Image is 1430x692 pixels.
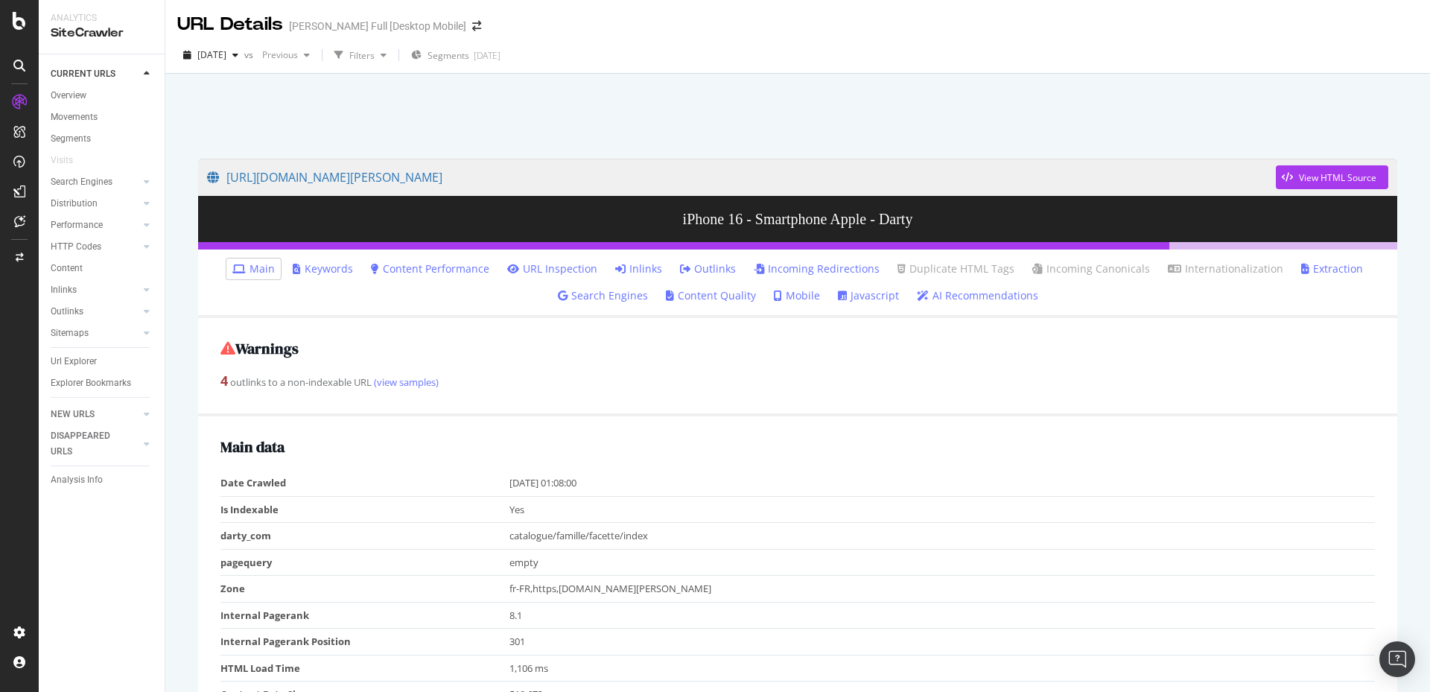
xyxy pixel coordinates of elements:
[51,25,153,42] div: SiteCrawler
[51,428,139,460] a: DISAPPEARED URLS
[197,48,226,61] span: 2025 Aug. 31st
[51,174,112,190] div: Search Engines
[509,523,1376,550] td: catalogue/famille/facette/index
[232,261,275,276] a: Main
[666,288,756,303] a: Content Quality
[838,288,899,303] a: Javascript
[1379,641,1415,677] div: Open Intercom Messenger
[220,340,1375,357] h2: Warnings
[51,109,98,125] div: Movements
[509,629,1376,656] td: 301
[51,282,139,298] a: Inlinks
[328,43,393,67] button: Filters
[754,261,880,276] a: Incoming Redirections
[207,159,1276,196] a: [URL][DOMAIN_NAME][PERSON_NAME]
[51,375,131,391] div: Explorer Bookmarks
[51,131,91,147] div: Segments
[177,43,244,67] button: [DATE]
[220,523,509,550] td: darty_com
[51,304,139,320] a: Outlinks
[51,196,139,212] a: Distribution
[51,472,103,488] div: Analysis Info
[220,372,1375,391] div: outlinks to a non-indexable URL
[51,282,77,298] div: Inlinks
[51,354,97,369] div: Url Explorer
[220,470,509,496] td: Date Crawled
[507,261,597,276] a: URL Inspection
[244,48,256,61] span: vs
[51,88,86,104] div: Overview
[472,21,481,31] div: arrow-right-arrow-left
[220,576,509,603] td: Zone
[917,288,1038,303] a: AI Recommendations
[51,354,154,369] a: Url Explorer
[372,375,439,389] a: (view samples)
[509,549,1376,576] td: empty
[51,153,73,168] div: Visits
[220,372,228,390] strong: 4
[51,174,139,190] a: Search Engines
[51,407,95,422] div: NEW URLS
[51,153,88,168] a: Visits
[220,496,509,523] td: Is Indexable
[198,196,1397,242] h3: iPhone 16 - Smartphone Apple - Darty
[51,472,154,488] a: Analysis Info
[615,261,662,276] a: Inlinks
[51,218,103,233] div: Performance
[220,629,509,656] td: Internal Pagerank Position
[509,602,1376,629] td: 8.1
[51,66,139,82] a: CURRENT URLS
[51,109,154,125] a: Movements
[371,261,489,276] a: Content Performance
[509,655,1376,682] td: 1,106 ms
[289,19,466,34] div: [PERSON_NAME] Full [Desktop Mobile]
[509,470,1376,496] td: [DATE] 01:08:00
[51,196,98,212] div: Distribution
[51,12,153,25] div: Analytics
[1032,261,1150,276] a: Incoming Canonicals
[51,261,83,276] div: Content
[509,496,1376,523] td: Yes
[558,288,648,303] a: Search Engines
[897,261,1014,276] a: Duplicate HTML Tags
[51,131,154,147] a: Segments
[51,326,139,341] a: Sitemaps
[428,49,469,62] span: Segments
[1168,261,1283,276] a: Internationalization
[51,66,115,82] div: CURRENT URLS
[256,43,316,67] button: Previous
[51,326,89,341] div: Sitemaps
[51,239,139,255] a: HTTP Codes
[51,304,83,320] div: Outlinks
[349,49,375,62] div: Filters
[1301,261,1363,276] a: Extraction
[51,218,139,233] a: Performance
[220,655,509,682] td: HTML Load Time
[51,375,154,391] a: Explorer Bookmarks
[220,439,1375,455] h2: Main data
[509,576,1376,603] td: fr-FR,https,[DOMAIN_NAME][PERSON_NAME]
[1276,165,1388,189] button: View HTML Source
[680,261,736,276] a: Outlinks
[220,549,509,576] td: pagequery
[51,428,126,460] div: DISAPPEARED URLS
[51,239,101,255] div: HTTP Codes
[51,407,139,422] a: NEW URLS
[1299,171,1376,184] div: View HTML Source
[177,12,283,37] div: URL Details
[774,288,820,303] a: Mobile
[256,48,298,61] span: Previous
[474,49,500,62] div: [DATE]
[293,261,353,276] a: Keywords
[51,261,154,276] a: Content
[51,88,154,104] a: Overview
[220,602,509,629] td: Internal Pagerank
[405,43,506,67] button: Segments[DATE]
